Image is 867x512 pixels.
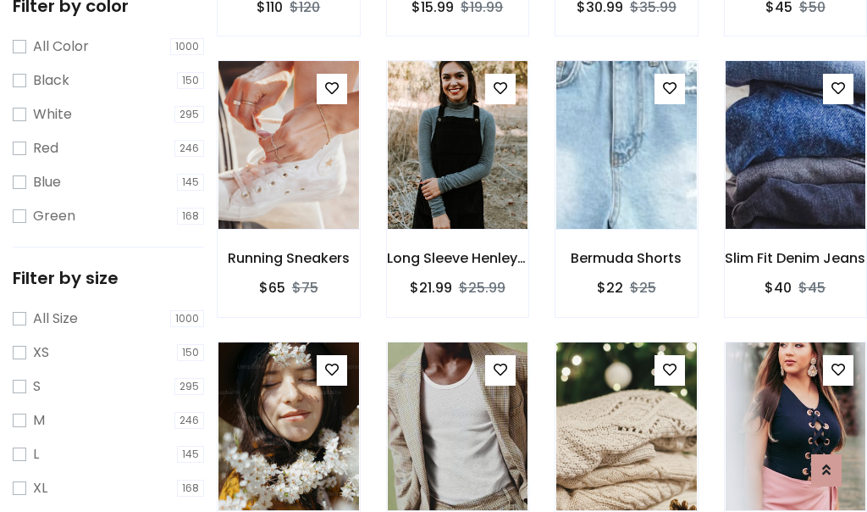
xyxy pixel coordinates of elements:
span: 150 [177,72,204,89]
h6: $65 [259,280,285,296]
del: $75 [292,278,318,298]
label: Red [33,138,58,159]
label: All Color [33,36,89,57]
span: 295 [174,378,204,395]
h6: Long Sleeve Henley T-Shirt [387,250,529,266]
label: L [33,444,39,465]
span: 246 [174,412,204,429]
label: Black [33,70,69,91]
h6: Slim Fit Denim Jeans [725,250,867,266]
label: XL [33,478,47,498]
label: Green [33,206,75,226]
span: 168 [177,480,204,497]
span: 150 [177,344,204,361]
h6: $40 [765,280,792,296]
del: $25.99 [459,278,505,298]
label: White [33,104,72,125]
h6: $22 [597,280,623,296]
span: 246 [174,140,204,157]
h6: Bermuda Shorts [555,250,698,266]
span: 145 [177,446,204,463]
span: 145 [177,174,204,191]
label: All Size [33,309,78,329]
span: 168 [177,208,204,225]
label: XS [33,342,49,363]
h6: $21.99 [410,280,452,296]
span: 1000 [170,310,204,327]
label: S [33,376,41,397]
h5: Filter by size [13,268,204,288]
label: Blue [33,172,61,192]
del: $25 [630,278,656,298]
span: 295 [174,106,204,123]
del: $45 [798,278,826,298]
h6: Running Sneakers [218,250,360,266]
span: 1000 [170,38,204,55]
label: M [33,410,45,431]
